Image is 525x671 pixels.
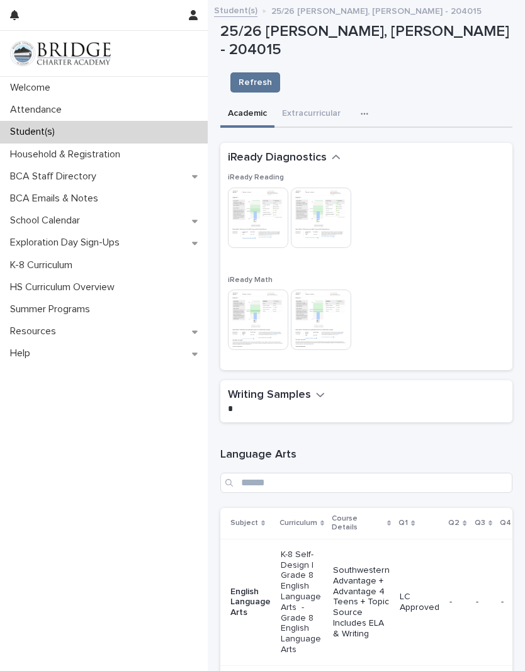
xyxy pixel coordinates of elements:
[5,82,60,94] p: Welcome
[400,592,439,613] p: LC Approved
[476,597,491,607] p: -
[501,597,518,607] p: -
[475,516,485,530] p: Q3
[332,512,384,535] p: Course Details
[5,104,72,116] p: Attendance
[5,215,90,227] p: School Calendar
[228,174,284,181] span: iReady Reading
[228,150,327,166] h2: iReady Diagnostics
[279,516,317,530] p: Curriculum
[220,23,512,59] p: 25/26 [PERSON_NAME], [PERSON_NAME] - 204015
[10,41,111,66] img: V1C1m3IdTEidaUdm9Hs0
[274,101,348,128] button: Extracurricular
[5,171,106,183] p: BCA Staff Directory
[228,276,273,284] span: iReady Math
[228,388,325,403] button: Writing Samples
[214,3,257,17] a: Student(s)
[230,72,280,93] button: Refresh
[5,259,82,271] p: K-8 Curriculum
[5,281,125,293] p: HS Curriculum Overview
[228,150,341,166] button: iReady Diagnostics
[5,237,130,249] p: Exploration Day Sign-Ups
[449,597,465,607] p: -
[333,565,390,640] p: Southwestern Advantage + Advantage 4 Teens + Topic Source Includes ELA & Writing
[5,149,130,161] p: Household & Registration
[448,516,460,530] p: Q2
[5,303,100,315] p: Summer Programs
[5,347,40,359] p: Help
[220,473,512,493] input: Search
[5,325,66,337] p: Resources
[230,587,271,618] p: English Language Arts
[500,516,511,530] p: Q4
[398,516,408,530] p: Q1
[5,193,108,205] p: BCA Emails & Notes
[230,516,258,530] p: Subject
[239,76,272,89] span: Refresh
[271,3,482,17] p: 25/26 [PERSON_NAME], [PERSON_NAME] - 204015
[228,388,311,403] h2: Writing Samples
[220,101,274,128] button: Academic
[5,126,65,138] p: Student(s)
[220,448,512,463] h1: Language Arts
[281,550,323,655] p: K-8 Self-Design | Grade 8 English Language Arts - Grade 8 English Language Arts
